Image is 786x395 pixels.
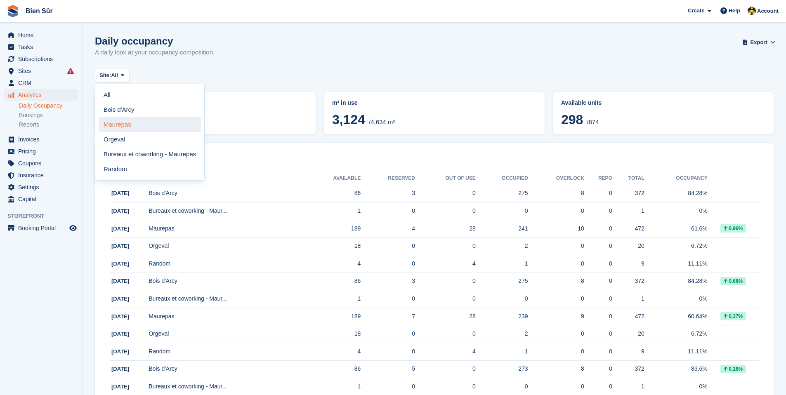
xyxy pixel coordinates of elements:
div: 0 [476,294,528,303]
span: 298 [561,112,583,127]
td: Maurepas [149,220,305,237]
span: Storefront [7,212,82,220]
div: 10 [528,224,584,233]
td: 4 [305,255,361,273]
th: Repo [584,172,612,185]
td: 372 [612,360,644,378]
div: 273 [476,364,528,373]
a: Orgeval [99,132,201,147]
a: Reports [19,121,78,129]
a: Random [99,162,201,176]
div: 1 [476,347,528,356]
td: 0 [361,290,415,308]
abbr: Current percentage of m² occupied [103,99,307,107]
span: [DATE] [111,243,129,249]
td: 1 [305,290,361,308]
span: Home [18,29,68,41]
td: 1 [305,202,361,220]
td: 472 [612,308,644,325]
div: 0 [584,364,612,373]
span: [DATE] [111,383,129,390]
td: 3 [361,273,415,290]
td: Random [149,343,305,361]
button: Export [744,35,774,49]
a: menu [4,181,78,193]
a: menu [4,41,78,53]
th: Available [305,172,361,185]
div: 0 [584,189,612,197]
span: Coupons [18,158,68,169]
td: 0 [361,237,415,255]
td: 3 [361,185,415,202]
div: 0 [584,277,612,285]
div: 2 [476,329,528,338]
p: A daily look at your occupancy composition. [95,48,215,57]
td: 0% [644,290,708,308]
div: 0 [584,207,612,215]
a: menu [4,89,78,101]
td: 5 [361,360,415,378]
a: menu [4,222,78,234]
td: 11.11% [644,255,708,273]
td: 6.72% [644,237,708,255]
div: 0 [476,207,528,215]
div: 8 [528,277,584,285]
th: Site [149,172,305,185]
th: Total [612,172,644,185]
span: All [111,71,118,80]
a: menu [4,193,78,205]
span: Available units [561,99,602,106]
td: 0 [415,202,476,220]
a: Bois d'Arcy [99,102,201,117]
td: 0 [415,290,476,308]
td: 83.6% [644,360,708,378]
td: 60.64% [644,308,708,325]
div: 0 [584,329,612,338]
i: Smart entry sync failures have occurred [67,68,74,74]
td: 18 [305,325,361,343]
a: Bookings [19,111,78,119]
span: Invoices [18,134,68,145]
span: Pricing [18,146,68,157]
td: 4 [415,255,476,273]
a: menu [4,146,78,157]
a: menu [4,77,78,89]
td: 7 [361,308,415,325]
span: [DATE] [111,190,129,196]
div: 239 [476,312,528,321]
span: [DATE] [111,296,129,302]
div: 0 [528,294,584,303]
td: 0 [415,273,476,290]
span: Account [757,7,779,15]
div: 0 [528,382,584,391]
h2: Occupancy history [110,158,759,167]
div: 0.37% [720,312,746,320]
div: 0 [584,242,612,250]
span: [DATE] [111,366,129,372]
td: 0% [644,202,708,220]
span: 67.41% [103,112,307,127]
span: [DATE] [111,226,129,232]
a: Daily Occupancy [19,102,78,110]
div: 0 [528,259,584,268]
td: Bois d'Arcy [149,360,305,378]
span: /4,634 m² [369,118,395,125]
div: 8 [528,189,584,197]
span: /874 [587,118,599,125]
span: [DATE] [111,348,129,355]
td: 372 [612,273,644,290]
th: Occupancy [644,172,708,185]
span: CRM [18,77,68,89]
a: Bureaux et coworking - Maurepas [99,147,201,162]
a: Maurepas [99,117,201,132]
td: 6.72% [644,325,708,343]
div: 0 [584,224,612,233]
td: 189 [305,308,361,325]
div: 0 [476,382,528,391]
div: 241 [476,224,528,233]
td: 86 [305,273,361,290]
a: menu [4,65,78,77]
td: 84.28% [644,273,708,290]
span: Booking Portal [18,222,68,234]
div: 0 [584,294,612,303]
